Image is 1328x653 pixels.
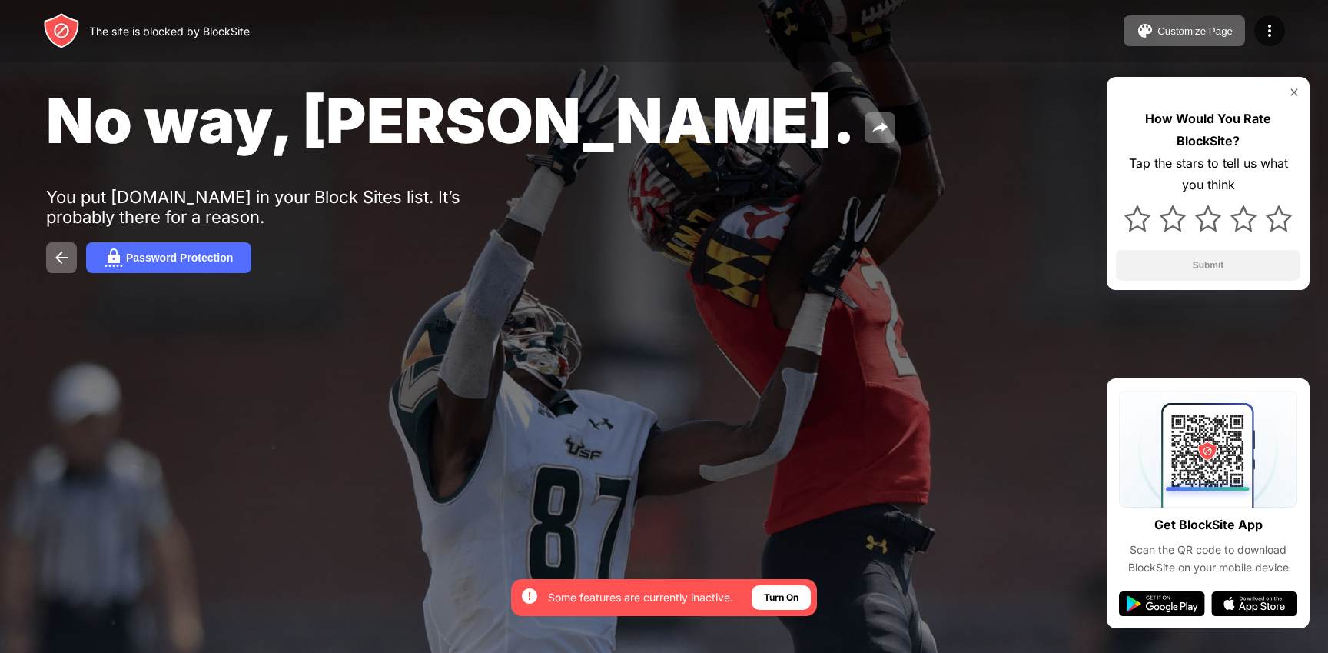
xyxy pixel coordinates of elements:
[1288,86,1300,98] img: rate-us-close.svg
[520,587,539,605] img: error-circle-white.svg
[1116,250,1300,281] button: Submit
[548,590,733,605] div: Some features are currently inactive.
[1136,22,1154,40] img: pallet.svg
[126,252,233,264] div: Password Protection
[871,118,889,137] img: share.svg
[1124,205,1150,232] img: star.svg
[86,242,251,273] button: Password Protection
[43,12,80,49] img: header-logo.svg
[1260,22,1279,40] img: menu-icon.svg
[1119,541,1297,576] div: Scan the QR code to download BlockSite on your mobile device
[1119,391,1297,508] img: qrcode.svg
[1160,205,1186,232] img: star.svg
[1154,514,1263,536] div: Get BlockSite App
[764,590,798,605] div: Turn On
[1211,591,1297,616] img: app-store.svg
[1195,205,1221,232] img: star.svg
[1116,152,1300,197] div: Tap the stars to tell us what you think
[1119,591,1205,616] img: google-play.svg
[46,83,855,158] span: No way, [PERSON_NAME].
[105,248,123,267] img: password.svg
[1230,205,1257,232] img: star.svg
[1116,108,1300,152] div: How Would You Rate BlockSite?
[1266,205,1292,232] img: star.svg
[89,25,250,38] div: The site is blocked by BlockSite
[52,248,71,267] img: back.svg
[46,187,521,227] div: You put [DOMAIN_NAME] in your Block Sites list. It’s probably there for a reason.
[1157,25,1233,37] div: Customize Page
[1124,15,1245,46] button: Customize Page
